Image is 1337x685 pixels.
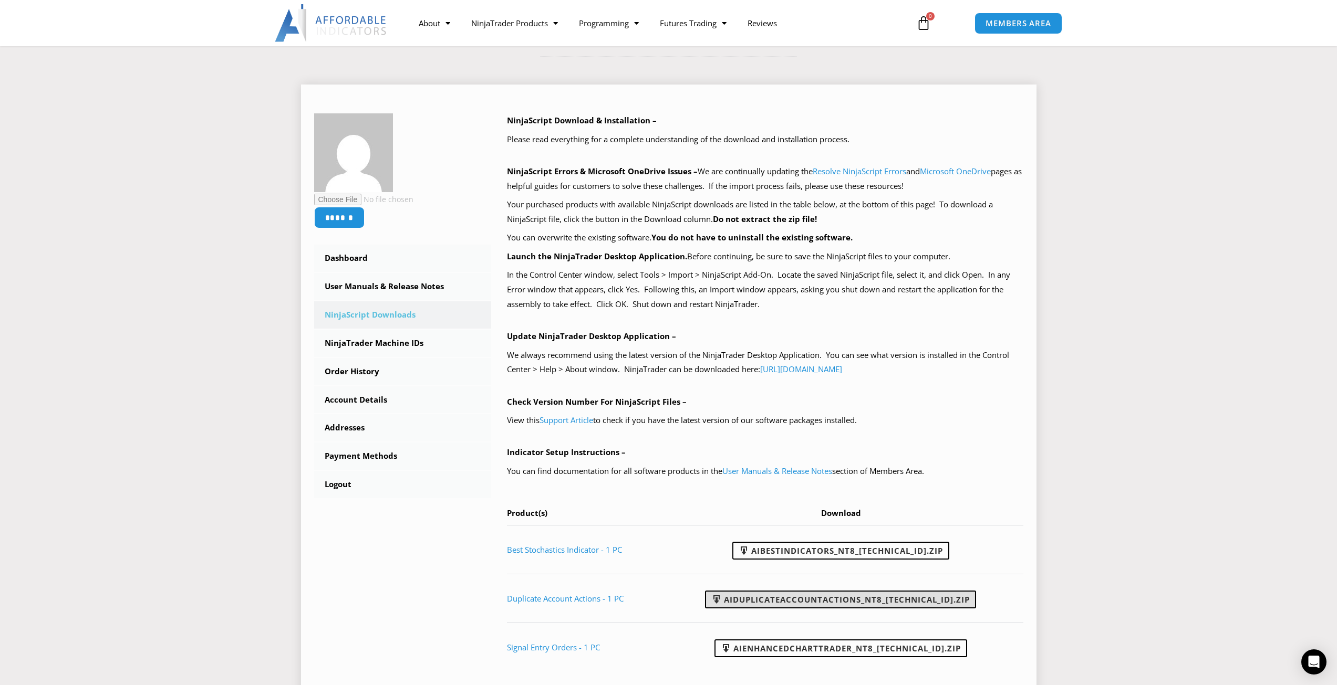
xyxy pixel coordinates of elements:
[314,442,492,470] a: Payment Methods
[507,115,657,125] b: NinjaScript Download & Installation –
[975,13,1062,34] a: MEMBERS AREA
[540,415,593,425] a: Support Article
[507,166,698,176] b: NinjaScript Errors & Microsoft OneDrive Issues –
[821,508,861,518] span: Download
[813,166,906,176] a: Resolve NinjaScript Errors
[737,11,787,35] a: Reviews
[314,414,492,441] a: Addresses
[986,19,1051,27] span: MEMBERS AREA
[507,164,1023,194] p: We are continually updating the and pages as helpful guides for customers to solve these challeng...
[314,301,492,329] a: NinjaScript Downloads
[314,471,492,498] a: Logout
[507,249,1023,264] p: Before continuing, be sure to save the NinjaScript files to your computer.
[314,245,492,272] a: Dashboard
[314,330,492,357] a: NinjaTrader Machine IDs
[507,251,687,261] b: Launch the NinjaTrader Desktop Application.
[275,4,388,42] img: LogoAI | Affordable Indicators – NinjaTrader
[507,348,1023,377] p: We always recommend using the latest version of the NinjaTrader Desktop Application. You can see ...
[314,273,492,300] a: User Manuals & Release Notes
[507,544,622,555] a: Best Stochastics Indicator - 1 PC
[507,230,1023,245] p: You can overwrite the existing software.
[507,268,1023,312] p: In the Control Center window, select Tools > Import > NinjaScript Add-On. Locate the saved NinjaS...
[920,166,991,176] a: Microsoft OneDrive
[507,396,687,407] b: Check Version Number For NinjaScript Files –
[900,8,947,38] a: 0
[507,464,1023,479] p: You can find documentation for all software products in the section of Members Area.
[314,245,492,498] nav: Account pages
[507,413,1023,428] p: View this to check if you have the latest version of our software packages installed.
[314,386,492,414] a: Account Details
[507,642,600,652] a: Signal Entry Orders - 1 PC
[507,132,1023,147] p: Please read everything for a complete understanding of the download and installation process.
[649,11,737,35] a: Futures Trading
[461,11,568,35] a: NinjaTrader Products
[705,591,976,608] a: AIDuplicateAccountActions_NT8_[TECHNICAL_ID].zip
[760,364,842,374] a: [URL][DOMAIN_NAME]
[722,466,832,476] a: User Manuals & Release Notes
[507,593,624,604] a: Duplicate Account Actions - 1 PC
[732,542,949,560] a: AIBestIndicators_NT8_[TECHNICAL_ID].zip
[314,113,393,192] img: deead92e154525beaa95c461b11783491e26aa3a08c27cd0209dba447fa1595a
[651,232,853,243] b: You do not have to uninstall the existing software.
[568,11,649,35] a: Programming
[408,11,461,35] a: About
[926,12,935,20] span: 0
[713,214,817,224] b: Do not extract the zip file!
[507,197,1023,227] p: Your purchased products with available NinjaScript downloads are listed in the table below, at th...
[507,331,676,341] b: Update NinjaTrader Desktop Application –
[1301,649,1326,675] div: Open Intercom Messenger
[408,11,904,35] nav: Menu
[314,358,492,385] a: Order History
[507,508,547,518] span: Product(s)
[714,639,967,657] a: AIEnhancedChartTrader_NT8_[TECHNICAL_ID].zip
[507,447,626,457] b: Indicator Setup Instructions –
